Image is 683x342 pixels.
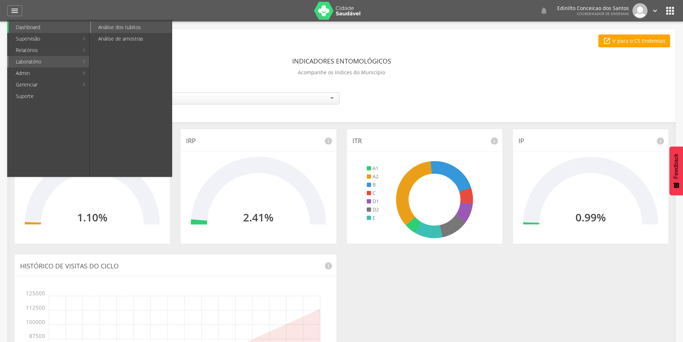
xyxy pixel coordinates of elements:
a: Análise de amostras [91,33,172,44]
span: Feedback [673,154,679,179]
a: Ir para o CS Endemias [598,34,670,47]
i:  [540,6,548,15]
span: 87500 [34,325,45,339]
a:  [651,3,659,18]
p: Edinilto Conceicao dos Santos [557,6,629,11]
a:  [7,5,22,16]
a: Supervisão [9,33,79,44]
li: B [367,181,379,188]
i:  [10,6,19,15]
p: Acompanhe os índices do Município [298,67,385,78]
i: info [324,137,333,145]
i: info [490,137,499,145]
li: A1 [367,165,379,172]
li: E [367,214,379,221]
i:  [651,7,659,15]
a: Dashboard [9,22,89,33]
a: Suporte [9,90,89,102]
button: Feedback - Mostrar pesquisa [669,146,683,195]
span: 100000 [34,310,45,325]
span: Coordenador de Endemias [577,11,629,16]
span: 125000 [34,285,45,296]
i:  [664,5,676,17]
li: C [367,189,379,197]
a: Gerenciar [9,79,79,90]
a:  [540,3,548,18]
i:  [603,37,611,45]
i: info [324,262,333,270]
p: IRP [186,136,331,146]
a: Análise dos tubitos [91,22,172,33]
a: Admin [9,67,79,79]
span: 112500 [34,296,45,310]
h2: 2.41% [243,211,274,223]
p: IP [518,136,663,146]
h2: 0.99% [575,211,606,223]
header: Indicadores Entomológicos [292,55,391,67]
i: info [656,137,665,145]
h2: 1.10% [77,211,108,223]
li: A2 [367,173,379,180]
p: ITR [352,136,497,146]
a: Relatórios [9,44,79,56]
li: D2 [367,206,379,213]
a: Laboratório [9,56,79,67]
p: Histórico de Visitas do Ciclo [20,262,331,271]
li: D1 [367,198,379,205]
